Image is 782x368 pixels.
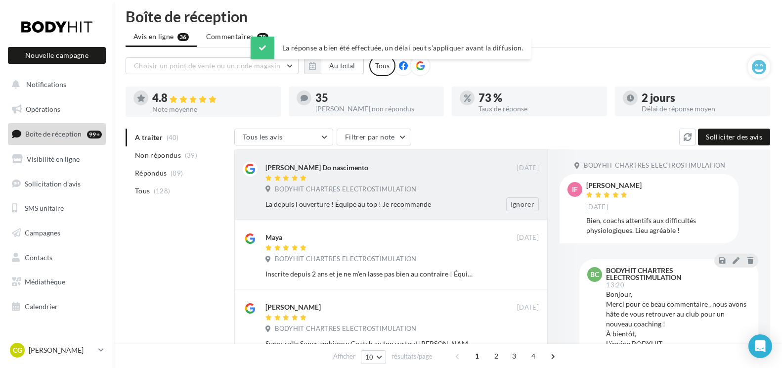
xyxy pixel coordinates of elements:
div: Maya [265,232,282,242]
div: Inscrite depuis 2 ans et je ne m’en lasse pas bien au contraire ! Équipe au top et très dynamique... [265,269,475,279]
span: Afficher [333,352,355,361]
span: BODYHIT CHARTRES ELECTROSTIMULATION [584,161,725,170]
a: SMS unitaire [6,198,108,219]
button: Au total [304,57,364,74]
span: Non répondus [135,150,181,160]
span: Contacts [25,253,52,262]
span: 13:20 [606,282,624,288]
span: Médiathèque [25,277,65,286]
button: Notifications [6,74,104,95]
a: Boîte de réception99+ [6,123,108,144]
span: Commentaires [206,32,254,42]
span: Visibilité en ligne [27,155,80,163]
button: Nouvelle campagne [8,47,106,64]
div: 35 [315,92,436,103]
span: [DATE] [517,233,539,242]
div: 73 % [478,92,599,103]
div: La depuis l ouverture ! Équipe au top ! Je recommande [265,199,475,209]
div: [PERSON_NAME] [586,182,642,189]
span: BODYHIT CHARTRES ELECTROSTIMULATION [275,255,416,264]
div: BODYHIT CHARTRES ELECTROSTIMULATION [606,267,748,281]
span: 3 [506,348,522,364]
a: Visibilité en ligne [6,149,108,170]
a: CG [PERSON_NAME] [8,341,106,360]
button: Choisir un point de vente ou un code magasin [126,57,299,74]
p: [PERSON_NAME] [29,345,94,355]
span: Choisir un point de vente ou un code magasin [134,61,280,70]
span: BODYHIT CHARTRES ELECTROSTIMULATION [275,185,416,194]
div: 78 [257,33,268,41]
div: Bonjour, Merci pour ce beau commentaire , nous avons hâte de vous retrouver au club pour un nouve... [606,289,750,349]
span: CG [13,345,22,355]
span: [DATE] [517,303,539,312]
div: [PERSON_NAME] non répondus [315,105,436,112]
span: (128) [154,187,171,195]
button: 10 [361,350,386,364]
div: Tous [369,55,395,76]
span: (39) [185,151,197,159]
span: (89) [171,169,183,177]
div: 4.8 [152,92,273,104]
span: 4 [525,348,541,364]
a: Campagnes [6,223,108,243]
span: Tous les avis [243,133,283,141]
span: Campagnes [25,229,60,237]
span: Sollicitation d'avis [25,179,81,187]
button: Filtrer par note [337,129,411,145]
span: SMS unitaire [25,204,64,212]
span: BC [590,270,599,279]
a: Contacts [6,247,108,268]
div: 2 jours [642,92,762,103]
span: résultats/page [391,352,433,361]
button: Tous les avis [234,129,333,145]
span: Opérations [26,105,60,113]
div: 99+ [87,131,102,138]
div: Boîte de réception [126,9,770,24]
button: Solliciter des avis [698,129,770,145]
span: 10 [365,353,374,361]
div: Délai de réponse moyen [642,105,762,112]
span: 2 [488,348,504,364]
span: Notifications [26,80,66,89]
a: Médiathèque [6,272,108,292]
button: Ignorer [506,197,539,211]
span: [DATE] [517,164,539,173]
span: Boîte de réception [25,130,82,138]
span: [DATE] [586,203,608,212]
div: Open Intercom Messenger [748,334,772,358]
span: Calendrier [25,302,58,311]
div: Bien, coachs attentifs aux difficultés physiologiques. Lieu agréable ! [586,216,731,235]
button: Au total [321,57,364,74]
span: BODYHIT CHARTRES ELECTROSTIMULATION [275,324,416,333]
div: [PERSON_NAME] Do nascimento [265,163,368,173]
div: La réponse a bien été effectuée, un délai peut s’appliquer avant la diffusion. [251,37,531,59]
a: Sollicitation d'avis [6,174,108,194]
div: Taux de réponse [478,105,599,112]
div: [PERSON_NAME] [265,302,321,312]
a: Opérations [6,99,108,120]
span: Répondus [135,168,167,178]
span: IF [572,184,578,194]
span: 1 [469,348,485,364]
div: Note moyenne [152,106,273,113]
span: Tous [135,186,150,196]
div: Super salle Super ambiance Coatch au top surtout [PERSON_NAME] 👊👍 [265,339,475,349]
a: Calendrier [6,296,108,317]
